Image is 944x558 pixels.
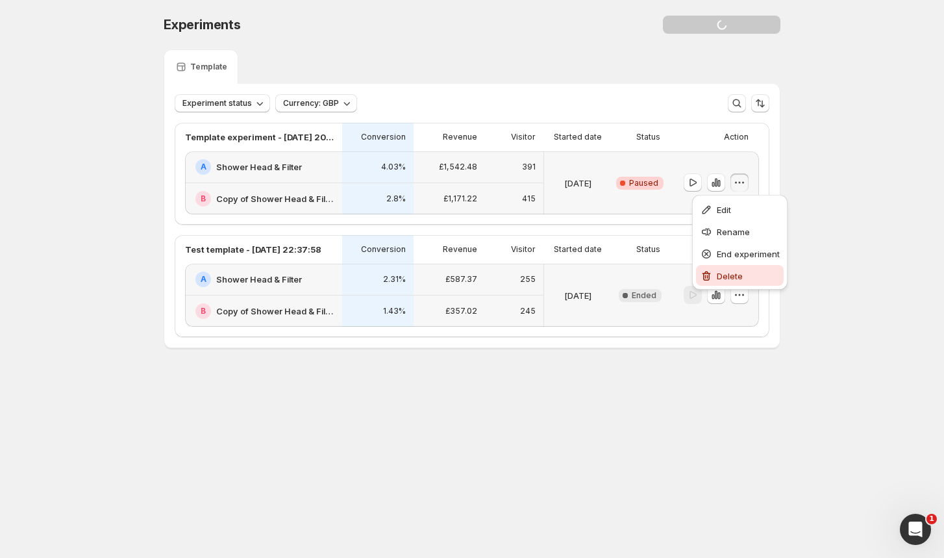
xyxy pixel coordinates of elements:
[636,244,660,255] p: Status
[632,290,656,301] span: Ended
[511,132,536,142] p: Visitor
[696,199,784,220] button: Edit
[216,192,334,205] h2: Copy of Shower Head & Filter
[520,306,536,316] p: 245
[383,306,406,316] p: 1.43%
[175,94,270,112] button: Experiment status
[717,271,743,281] span: Delete
[201,162,206,172] h2: A
[629,178,658,188] span: Paused
[636,132,660,142] p: Status
[190,62,227,72] p: Template
[564,289,591,302] p: [DATE]
[522,194,536,204] p: 415
[443,244,477,255] p: Revenue
[216,273,302,286] h2: Shower Head & Filter
[717,249,780,259] span: End experiment
[443,132,477,142] p: Revenue
[182,98,252,108] span: Experiment status
[520,274,536,285] p: 255
[554,244,602,255] p: Started date
[696,243,784,264] button: End experiment
[926,514,937,524] span: 1
[511,244,536,255] p: Visitor
[361,244,406,255] p: Conversion
[283,98,339,108] span: Currency: GBP
[381,162,406,172] p: 4.03%
[564,177,591,190] p: [DATE]
[696,265,784,286] button: Delete
[445,274,477,285] p: £587.37
[554,132,602,142] p: Started date
[717,227,750,237] span: Rename
[201,194,206,204] h2: B
[383,274,406,285] p: 2.31%
[361,132,406,142] p: Conversion
[386,194,406,204] p: 2.8%
[216,160,302,173] h2: Shower Head & Filter
[717,205,731,215] span: Edit
[185,243,321,256] p: Test template - [DATE] 22:37:58
[216,305,334,318] h2: Copy of Shower Head & Filter
[201,306,206,316] h2: B
[439,162,477,172] p: £1,542.48
[443,194,477,204] p: £1,171.22
[751,94,769,112] button: Sort the results
[696,221,784,242] button: Rename
[445,306,477,316] p: £357.02
[164,17,241,32] span: Experiments
[275,94,357,112] button: Currency: GBP
[522,162,536,172] p: 391
[724,132,749,142] p: Action
[900,514,931,545] iframe: Intercom live chat
[185,131,334,144] p: Template experiment - [DATE] 20:43:14
[201,274,206,285] h2: A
